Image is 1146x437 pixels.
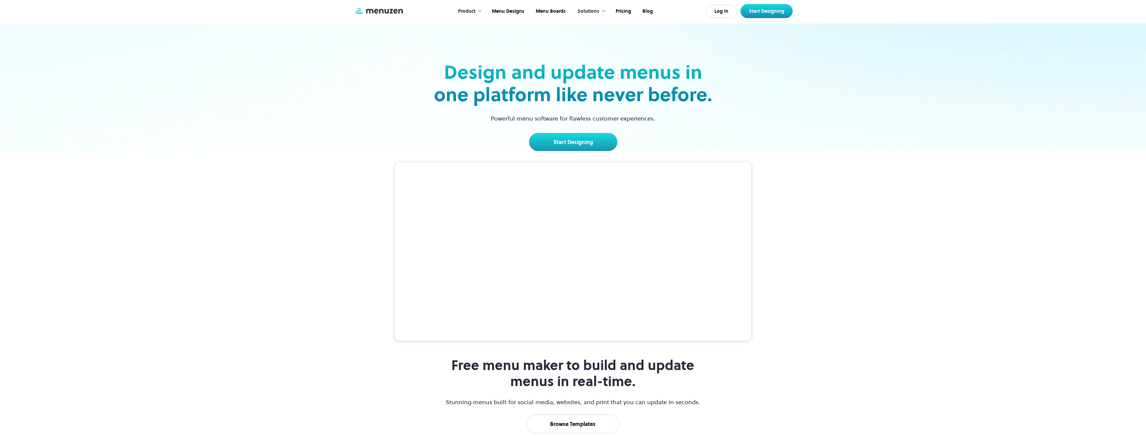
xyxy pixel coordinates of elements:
[486,1,529,22] a: Menu Designs
[636,1,658,22] a: Blog
[451,1,486,22] div: Product
[458,8,475,15] div: Product
[529,1,571,22] a: Menu Boards
[432,61,714,106] h2: Design and update menus in one platform like never before.
[578,8,599,15] div: Solutions
[609,1,636,22] a: Pricing
[529,133,617,151] a: Start Designing
[482,114,664,123] p: Powerful menu software for flawless customer experiences.
[706,5,737,18] a: Log In
[571,1,609,22] div: Solutions
[526,415,619,433] a: Browse Templates
[445,397,701,407] p: Stunning menus built for social media, websites, and print that you can update in seconds.
[740,4,793,18] a: Start Designing
[445,357,701,389] h1: Free menu maker to build and update menus in real-time.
